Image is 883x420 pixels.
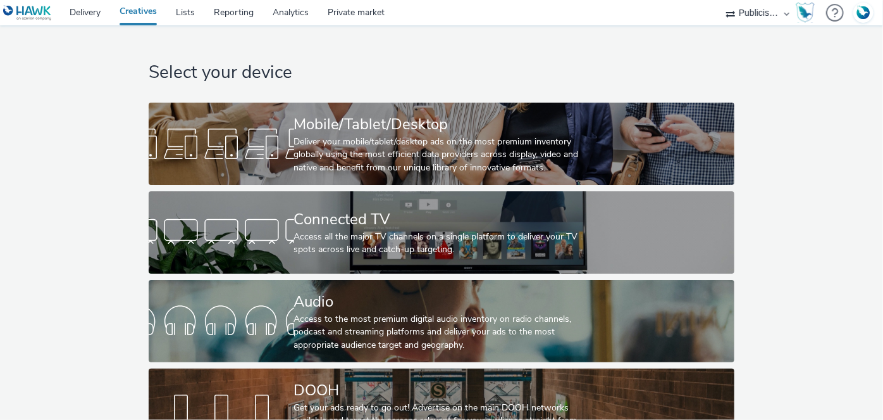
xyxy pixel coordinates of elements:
[149,103,734,185] a: Mobile/Tablet/DesktopDeliver your mobile/tablet/desktop ads on the most premium inventory globall...
[149,61,734,85] h1: Select your device
[294,291,584,313] div: Audio
[294,136,584,174] div: Deliver your mobile/tablet/desktop ads on the most premium inventory globally using the most effi...
[294,379,584,402] div: DOOH
[294,231,584,257] div: Access all the major TV channels on a single platform to deliver your TV spots across live and ca...
[796,3,820,23] a: Hawk Academy
[294,208,584,231] div: Connected TV
[854,3,873,22] img: Account FR
[149,191,734,274] a: Connected TVAccess all the major TV channels on a single platform to deliver your TV spots across...
[294,313,584,352] div: Access to the most premium digital audio inventory on radio channels, podcast and streaming platf...
[796,3,815,23] img: Hawk Academy
[3,5,52,21] img: undefined Logo
[149,280,734,362] a: AudioAccess to the most premium digital audio inventory on radio channels, podcast and streaming ...
[294,113,584,136] div: Mobile/Tablet/Desktop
